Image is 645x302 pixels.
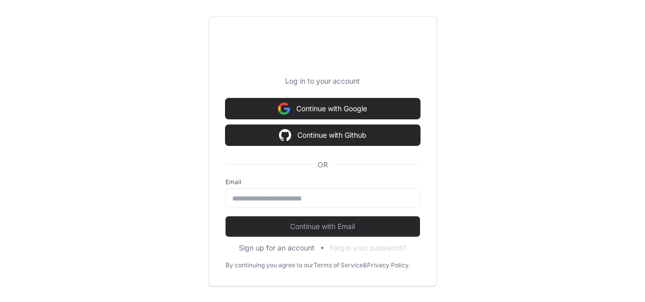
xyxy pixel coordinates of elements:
div: & [363,261,367,269]
img: Sign in with google [278,98,290,119]
button: Forgot your password? [330,243,406,253]
img: Sign in with google [279,125,291,145]
label: Email [226,178,420,186]
button: Sign up for an account [239,243,315,253]
a: Privacy Policy. [367,261,410,269]
button: Continue with Github [226,125,420,145]
p: Log in to your account [226,76,420,86]
button: Continue with Google [226,98,420,119]
span: Continue with Email [226,221,420,232]
button: Continue with Email [226,216,420,237]
span: OR [314,160,332,170]
a: Terms of Service [314,261,363,269]
div: By continuing you agree to our [226,261,314,269]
